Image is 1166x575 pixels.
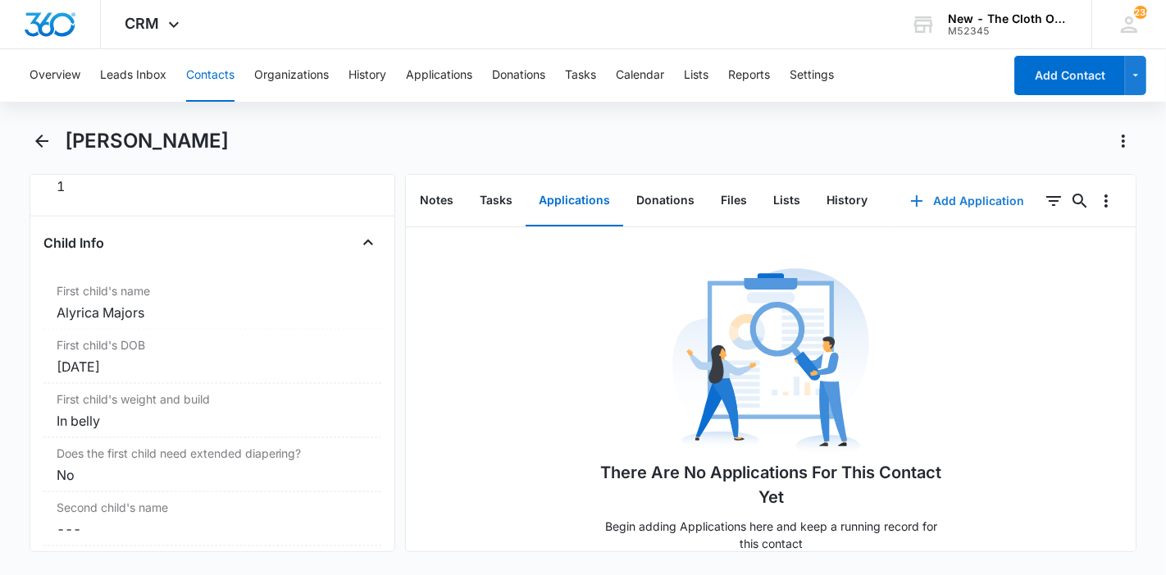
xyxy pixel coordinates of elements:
[57,303,368,322] div: Alyrica Majors
[599,460,943,509] h1: There Are No Applications For This Contact Yet
[565,49,596,102] button: Tasks
[30,49,80,102] button: Overview
[1041,188,1067,214] button: Filters
[57,336,368,354] label: First child's DOB
[599,518,943,552] p: Begin adding Applications here and keep a running record for this contact
[708,176,760,226] button: Files
[1093,188,1119,214] button: Overflow Menu
[407,176,467,226] button: Notes
[57,499,368,516] label: Second child's name
[348,49,386,102] button: History
[616,49,664,102] button: Calendar
[492,49,545,102] button: Donations
[125,15,160,32] span: CRM
[57,357,368,376] div: [DATE]
[43,438,381,492] div: Does the first child need extended diapering?No
[43,330,381,384] div: First child's DOB[DATE]
[57,465,368,485] div: No
[30,128,55,154] button: Back
[43,149,381,203] div: How many children in your home are in need of diapers?1
[1134,6,1147,19] div: notifications count
[57,390,368,408] label: First child's weight and build
[100,49,166,102] button: Leads Inbox
[1067,188,1093,214] button: Search...
[43,233,104,253] h4: Child Info
[1134,6,1147,19] span: 234
[1110,128,1136,154] button: Actions
[948,25,1068,37] div: account id
[760,176,813,226] button: Lists
[406,49,472,102] button: Applications
[728,49,770,102] button: Reports
[57,411,368,431] div: In belly
[684,49,708,102] button: Lists
[186,49,235,102] button: Contacts
[813,176,881,226] button: History
[1014,56,1125,95] button: Add Contact
[948,12,1068,25] div: account name
[623,176,708,226] button: Donations
[57,519,368,539] dd: ---
[57,282,368,299] label: First child's name
[254,49,329,102] button: Organizations
[894,181,1041,221] button: Add Application
[43,384,381,438] div: First child's weight and buildIn belly
[57,445,368,462] label: Does the first child need extended diapering?
[467,176,526,226] button: Tasks
[65,129,229,153] h1: [PERSON_NAME]
[526,176,623,226] button: Applications
[790,49,834,102] button: Settings
[355,230,381,256] button: Close
[672,263,869,460] img: No Data
[57,176,368,196] div: 1
[43,492,381,546] div: Second child's name---
[43,276,381,330] div: First child's nameAlyrica Majors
